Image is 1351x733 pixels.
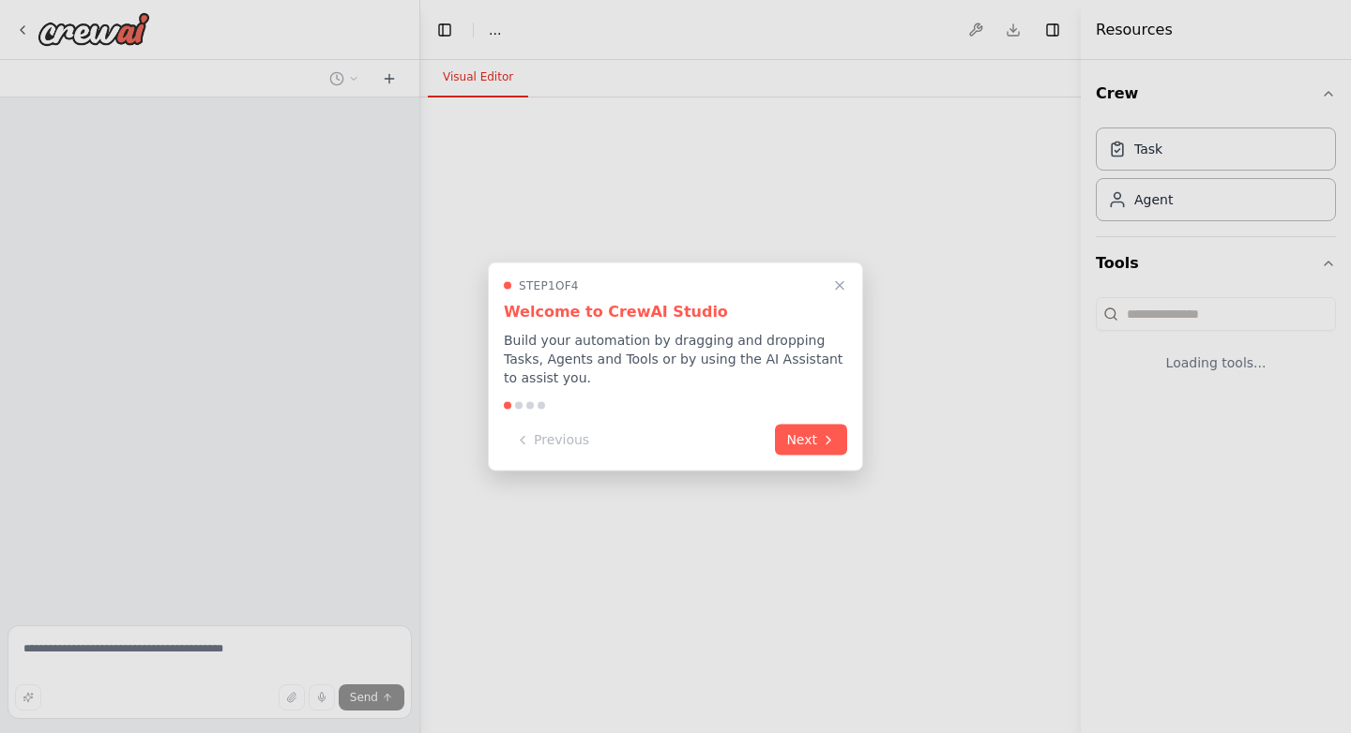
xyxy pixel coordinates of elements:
[504,425,600,456] button: Previous
[519,278,579,293] span: Step 1 of 4
[504,301,847,323] h3: Welcome to CrewAI Studio
[432,17,458,43] button: Hide left sidebar
[504,331,847,387] p: Build your automation by dragging and dropping Tasks, Agents and Tools or by using the AI Assista...
[775,425,847,456] button: Next
[828,275,851,297] button: Close walkthrough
